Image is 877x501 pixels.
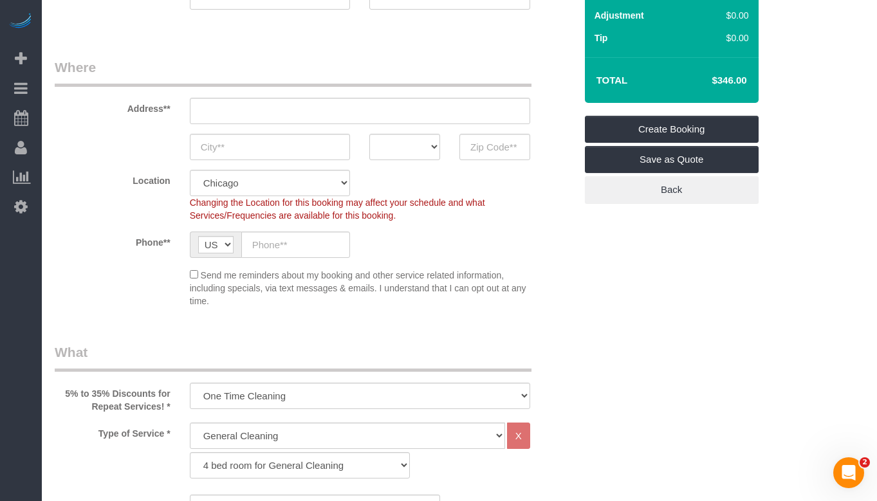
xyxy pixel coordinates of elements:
span: Send me reminders about my booking and other service related information, including specials, via... [190,270,526,306]
span: Changing the Location for this booking may affect your schedule and what Services/Frequencies are... [190,197,485,221]
span: 2 [860,457,870,468]
label: Adjustment [595,9,644,22]
label: Type of Service * [45,423,180,440]
a: Back [585,176,759,203]
legend: Where [55,58,531,87]
label: 5% to 35% Discounts for Repeat Services! * [45,383,180,413]
div: $0.00 [689,32,749,44]
a: Save as Quote [585,146,759,173]
a: Create Booking [585,116,759,143]
div: $0.00 [689,9,749,22]
legend: What [55,343,531,372]
strong: Total [596,75,628,86]
input: Zip Code** [459,134,530,160]
img: Automaid Logo [8,13,33,31]
h4: $346.00 [673,75,746,86]
label: Location [45,170,180,187]
iframe: Intercom live chat [833,457,864,488]
label: Tip [595,32,608,44]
